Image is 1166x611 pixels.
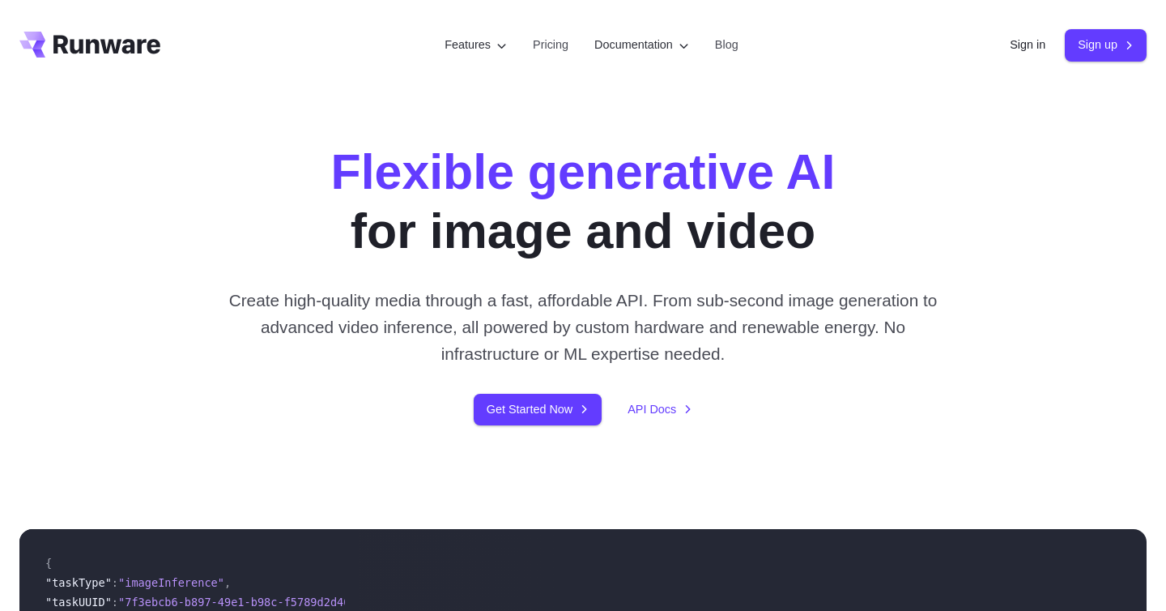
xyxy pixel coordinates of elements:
span: "7f3ebcb6-b897-49e1-b98c-f5789d2d40d7" [118,596,370,609]
a: Blog [715,36,738,54]
a: Sign up [1065,29,1147,61]
span: { [45,557,52,570]
span: , [224,576,231,589]
h1: for image and video [331,143,836,261]
span: "imageInference" [118,576,224,589]
span: "taskUUID" [45,596,112,609]
strong: Flexible generative AI [331,144,836,199]
span: : [112,596,118,609]
label: Features [445,36,507,54]
span: "taskType" [45,576,112,589]
a: Get Started Now [474,394,602,425]
label: Documentation [594,36,689,54]
a: Pricing [533,36,568,54]
a: Sign in [1010,36,1045,54]
span: : [112,576,118,589]
a: Go to / [19,32,160,58]
a: API Docs [628,400,692,419]
p: Create high-quality media through a fast, affordable API. From sub-second image generation to adv... [223,287,944,368]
